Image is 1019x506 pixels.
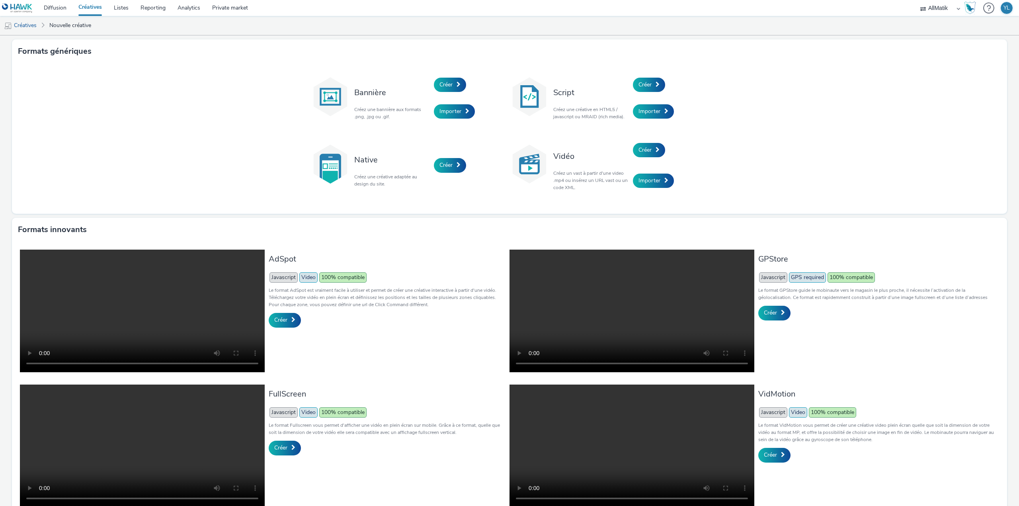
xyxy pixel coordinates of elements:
p: Le format AdSpot est vraiment facile à utiliser et permet de créer une créative interactive à par... [269,287,506,308]
p: Le format Fullscreen vous permet d'afficher une vidéo en plein écran sur mobile. Grâce à ce forma... [269,422,506,436]
h3: Native [354,154,430,165]
span: Javascript [269,407,298,418]
span: 100% compatible [809,407,856,418]
p: Créez une créative adaptée au design du site. [354,173,430,188]
a: Créer [434,78,466,92]
a: Créer [633,143,665,157]
span: Créer [439,161,453,169]
span: Javascript [269,272,298,283]
span: 100% compatible [319,407,367,418]
span: Créer [439,81,453,88]
a: Importer [434,104,475,119]
h3: VidMotion [758,389,995,399]
img: code.svg [509,77,549,117]
h3: AdSpot [269,254,506,264]
h3: Formats innovants [18,224,87,236]
img: video.svg [509,144,549,184]
a: Créer [633,78,665,92]
h3: FullScreen [269,389,506,399]
p: Le format GPStore guide le mobinaute vers le magasin le plus proche, il nécessite l’activation de... [758,287,995,301]
p: Le format VidMotion vous permet de créer une créative video plein écran quelle que soit la dimens... [758,422,995,443]
img: undefined Logo [2,3,33,13]
img: mobile [4,22,12,30]
p: Créez une créative en HTML5 / javascript ou MRAID (rich media). [553,106,629,120]
span: 100% compatible [319,272,367,283]
img: Hawk Academy [964,2,976,14]
span: Créer [764,309,777,316]
span: GPS required [789,272,826,283]
a: Importer [633,174,674,188]
span: Créer [764,451,777,459]
h3: GPStore [758,254,995,264]
span: Video [299,272,318,283]
img: native.svg [310,144,350,184]
div: YL [1003,2,1010,14]
span: Créer [274,316,287,324]
span: Créer [638,81,652,88]
span: Video [299,407,318,418]
img: banner.svg [310,77,350,117]
a: Importer [633,104,674,119]
span: Importer [638,177,660,184]
span: Créer [638,146,652,154]
span: Créer [274,444,287,451]
p: Créez un vast à partir d'une video .mp4 ou insérez un URL vast ou un code XML. [553,170,629,191]
a: Créer [269,441,301,455]
h3: Formats génériques [18,45,92,57]
a: Créer [758,306,791,320]
a: Créer [269,313,301,327]
a: Hawk Academy [964,2,979,14]
p: Créez une bannière aux formats .png, .jpg ou .gif. [354,106,430,120]
span: Javascript [759,407,787,418]
span: Importer [439,107,461,115]
span: Importer [638,107,660,115]
span: Javascript [759,272,787,283]
h3: Script [553,87,629,98]
a: Créer [758,448,791,462]
a: Nouvelle créative [45,16,95,35]
h3: Bannière [354,87,430,98]
a: Créer [434,158,466,172]
span: Video [789,407,807,418]
span: 100% compatible [828,272,875,283]
h3: Vidéo [553,151,629,162]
